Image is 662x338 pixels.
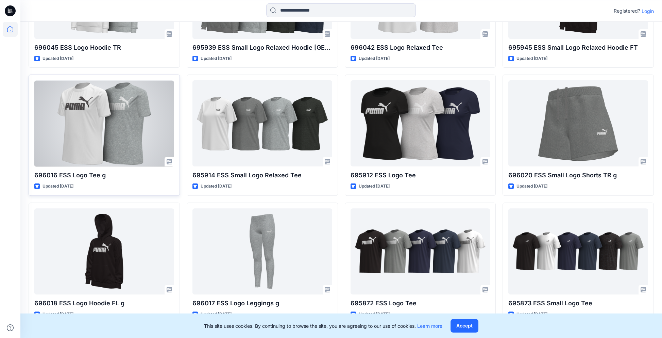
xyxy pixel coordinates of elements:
p: 695872 ESS Logo Tee [351,299,490,308]
p: 695873 ESS Small Logo Tee [508,299,648,308]
p: Updated [DATE] [43,55,73,62]
a: 695873 ESS Small Logo Tee [508,208,648,294]
button: Accept [451,319,478,333]
p: Updated [DATE] [201,311,232,318]
p: Updated [DATE] [359,311,390,318]
a: 696016 ESS Logo Tee g [34,80,174,166]
p: Updated [DATE] [201,183,232,190]
a: 695914 ESS Small Logo Relaxed Tee [192,80,332,166]
p: Updated [DATE] [516,311,547,318]
p: Updated [DATE] [43,183,73,190]
p: Updated [DATE] [516,183,547,190]
p: 696016 ESS Logo Tee g [34,171,174,180]
p: Registered? [614,7,640,15]
p: Updated [DATE] [516,55,547,62]
p: 695912 ESS Logo Tee [351,171,490,180]
p: 695945 ESS Small Logo Relaxed Hoodie FT [508,43,648,52]
p: Updated [DATE] [359,183,390,190]
p: Login [642,7,654,15]
a: 695872 ESS Logo Tee [351,208,490,294]
a: 696017 ESS Logo Leggings g [192,208,332,294]
p: 696042 ESS Logo Relaxed Tee [351,43,490,52]
p: Updated [DATE] [43,311,73,318]
p: This site uses cookies. By continuing to browse the site, you are agreeing to our use of cookies. [204,322,442,329]
p: 696017 ESS Logo Leggings g [192,299,332,308]
p: Updated [DATE] [201,55,232,62]
p: 696020 ESS Small Logo Shorts TR g [508,171,648,180]
p: Updated [DATE] [359,55,390,62]
a: 695912 ESS Logo Tee [351,80,490,166]
p: 696018 ESS Logo Hoodie FL g [34,299,174,308]
a: Learn more [417,323,442,329]
p: 695914 ESS Small Logo Relaxed Tee [192,171,332,180]
p: 696045 ESS Logo Hoodie TR [34,43,174,52]
a: 696020 ESS Small Logo Shorts TR g [508,80,648,166]
a: 696018 ESS Logo Hoodie FL g [34,208,174,294]
p: 695939 ESS Small Logo Relaxed Hoodie [GEOGRAPHIC_DATA] [192,43,332,52]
